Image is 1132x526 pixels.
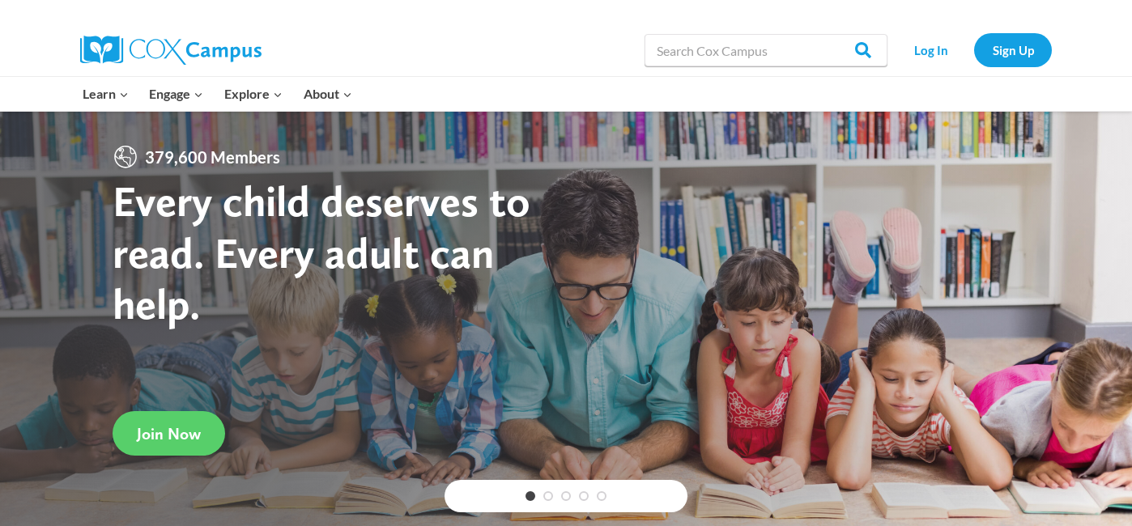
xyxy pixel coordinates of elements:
[80,36,262,65] img: Cox Campus
[72,77,362,111] nav: Primary Navigation
[597,491,606,501] a: 5
[138,144,287,170] span: 379,600 Members
[579,491,589,501] a: 4
[83,83,129,104] span: Learn
[137,424,201,443] span: Join Now
[304,83,352,104] span: About
[561,491,571,501] a: 3
[149,83,203,104] span: Engage
[645,34,887,66] input: Search Cox Campus
[896,33,966,66] a: Log In
[526,491,535,501] a: 1
[113,411,225,456] a: Join Now
[113,175,530,329] strong: Every child deserves to read. Every adult can help.
[896,33,1052,66] nav: Secondary Navigation
[224,83,283,104] span: Explore
[974,33,1052,66] a: Sign Up
[543,491,553,501] a: 2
